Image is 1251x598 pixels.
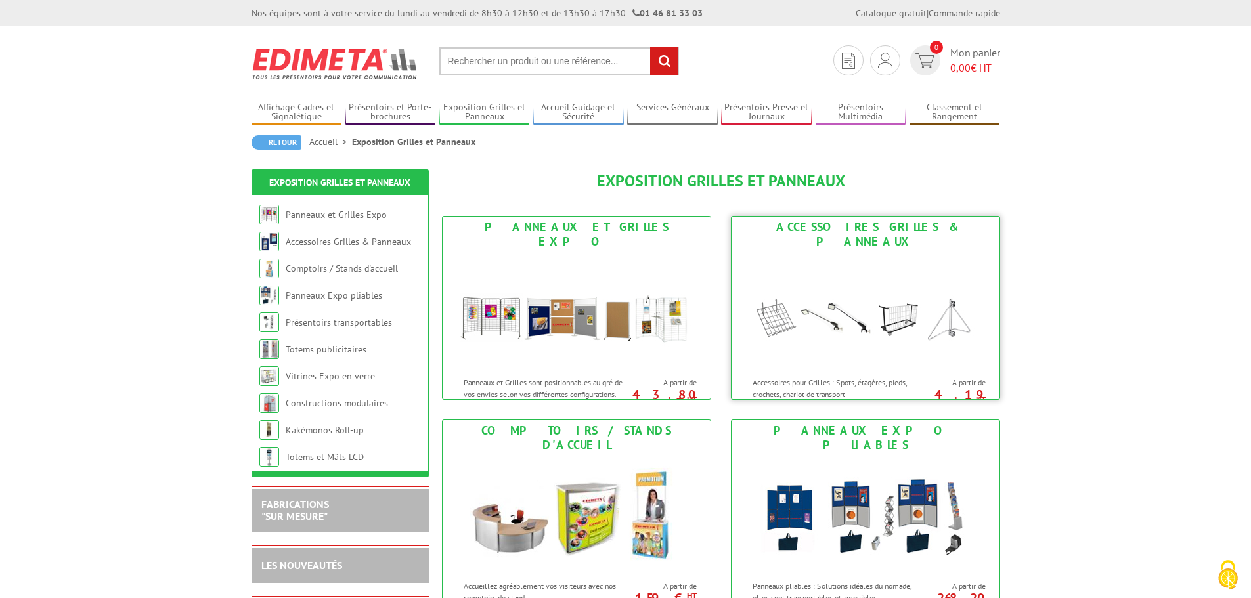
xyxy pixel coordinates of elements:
input: rechercher [650,47,678,75]
img: Kakémonos Roll-up [259,420,279,440]
a: Comptoirs / Stands d'accueil [286,263,398,274]
img: Comptoirs / Stands d'accueil [455,456,698,574]
a: Services Généraux [627,102,718,123]
img: Panneaux Expo pliables [259,286,279,305]
a: LES NOUVEAUTÉS [261,559,342,572]
a: Exposition Grilles et Panneaux [439,102,530,123]
a: Accueil [309,136,352,148]
span: A partir de [630,581,697,591]
img: Edimeta [252,39,419,88]
a: Affichage Cadres et Signalétique [252,102,342,123]
a: Exposition Grilles et Panneaux [269,177,410,188]
img: Accessoires Grilles & Panneaux [744,252,987,370]
img: devis rapide [842,53,855,69]
span: A partir de [919,377,986,388]
a: Accueil Guidage et Sécurité [533,102,624,123]
div: Panneaux et Grilles Expo [446,220,707,249]
a: devis rapide 0 Mon panier 0,00€ HT [907,45,1000,75]
img: Panneaux et Grilles Expo [259,205,279,224]
img: Totems publicitaires [259,339,279,359]
a: Catalogue gratuit [856,7,927,19]
input: Rechercher un produit ou une référence... [439,47,679,75]
p: 43.80 € [623,391,697,406]
img: Cookies (fenêtre modale) [1212,559,1244,591]
button: Cookies (fenêtre modale) [1205,553,1251,598]
a: Totems publicitaires [286,343,366,355]
div: | [856,7,1000,20]
span: 0 [930,41,943,54]
a: Classement et Rangement [910,102,1000,123]
a: Panneaux et Grilles Expo Panneaux et Grilles Expo Panneaux et Grilles sont positionnables au gré ... [442,216,711,400]
a: Présentoirs et Porte-brochures [345,102,436,123]
div: Panneaux Expo pliables [735,423,996,452]
a: Panneaux Expo pliables [286,289,382,301]
a: Accessoires Grilles & Panneaux Accessoires Grilles & Panneaux Accessoires pour Grilles : Spots, é... [731,216,1000,400]
div: Comptoirs / Stands d'accueil [446,423,707,452]
sup: HT [687,395,697,406]
a: Vitrines Expo en verre [286,370,375,382]
img: devis rapide [878,53,892,68]
img: Accessoires Grilles & Panneaux [259,232,279,251]
a: Présentoirs Presse et Journaux [721,102,812,123]
a: Kakémonos Roll-up [286,424,364,436]
a: Retour [252,135,301,150]
a: Constructions modulaires [286,397,388,409]
a: Présentoirs transportables [286,316,392,328]
a: Panneaux et Grilles Expo [286,209,387,221]
sup: HT [976,395,986,406]
h1: Exposition Grilles et Panneaux [442,173,1000,190]
p: 4.19 € [912,391,986,406]
a: Accessoires Grilles & Panneaux [286,236,411,247]
a: Commande rapide [929,7,1000,19]
img: Constructions modulaires [259,393,279,413]
span: A partir de [919,581,986,591]
strong: 01 46 81 33 03 [632,7,703,19]
div: Accessoires Grilles & Panneaux [735,220,996,249]
a: Totems et Mâts LCD [286,451,364,463]
span: € HT [950,60,1000,75]
img: devis rapide [915,53,934,68]
img: Panneaux Expo pliables [744,456,987,574]
img: Vitrines Expo en verre [259,366,279,386]
img: Comptoirs / Stands d'accueil [259,259,279,278]
span: Mon panier [950,45,1000,75]
img: Totems et Mâts LCD [259,447,279,467]
li: Exposition Grilles et Panneaux [352,135,475,148]
a: Présentoirs Multimédia [816,102,906,123]
a: FABRICATIONS"Sur Mesure" [261,498,329,523]
span: A partir de [630,377,697,388]
p: Accessoires pour Grilles : Spots, étagères, pieds, crochets, chariot de transport [753,377,915,399]
img: Panneaux et Grilles Expo [455,252,698,370]
span: 0,00 [950,61,971,74]
p: Panneaux et Grilles sont positionnables au gré de vos envies selon vos différentes configurations. [464,377,626,399]
img: Présentoirs transportables [259,312,279,332]
div: Nos équipes sont à votre service du lundi au vendredi de 8h30 à 12h30 et de 13h30 à 17h30 [252,7,703,20]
